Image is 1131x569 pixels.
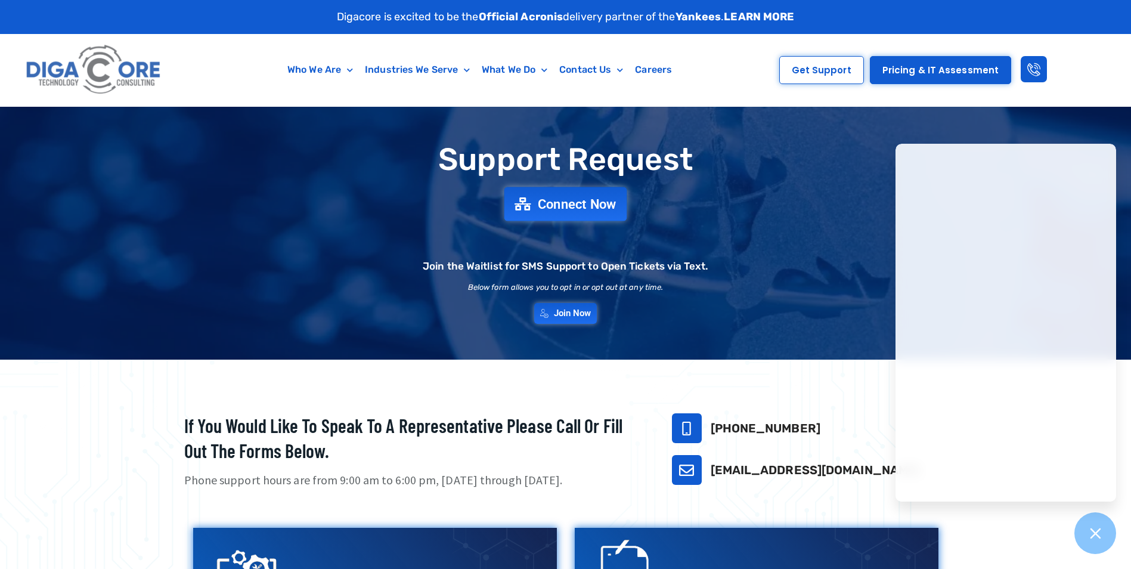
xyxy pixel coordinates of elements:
a: LEARN MORE [724,10,794,23]
img: Digacore logo 1 [23,40,165,100]
a: Join Now [534,303,597,324]
a: 732-646-5725 [672,413,702,443]
nav: Menu [222,56,737,84]
a: What We Do [476,56,553,84]
span: Pricing & IT Assessment [882,66,999,75]
strong: Official Acronis [479,10,563,23]
a: Industries We Serve [359,56,476,84]
a: Pricing & IT Assessment [870,56,1011,84]
h1: Support Request [154,143,977,177]
a: Careers [629,56,678,84]
iframe: Chatgenie Messenger [895,144,1116,502]
h2: Below form allows you to opt in or opt out at any time. [468,283,664,291]
span: Get Support [792,66,851,75]
h2: Join the Waitlist for SMS Support to Open Tickets via Text. [423,261,708,271]
span: Join Now [554,309,591,318]
a: Get Support [779,56,864,84]
span: Connect Now [538,197,616,211]
h2: If you would like to speak to a representative please call or fill out the forms below. [184,413,642,463]
strong: Yankees [675,10,721,23]
p: Phone support hours are from 9:00 am to 6:00 pm, [DATE] through [DATE]. [184,472,642,489]
a: Contact Us [553,56,629,84]
a: support@digacore.com [672,455,702,485]
a: [EMAIL_ADDRESS][DOMAIN_NAME] [711,463,921,477]
a: [PHONE_NUMBER] [711,421,820,435]
a: Who We Are [281,56,359,84]
a: Connect Now [504,187,627,221]
p: Digacore is excited to be the delivery partner of the . [337,9,795,25]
